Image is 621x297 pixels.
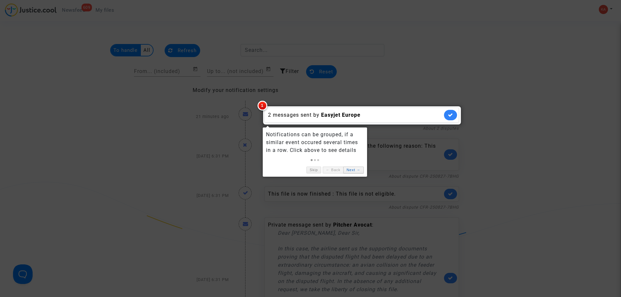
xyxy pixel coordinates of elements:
[343,167,363,173] a: Next →
[266,131,364,154] div: Notifications can be grouped, if a similar event occured several times in a row. Click above to s...
[321,112,361,118] b: Easyjet Europe
[323,167,343,173] a: ← Back
[306,167,321,173] a: Skip
[268,111,442,119] div: 2 messages sent by
[258,101,267,111] span: 1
